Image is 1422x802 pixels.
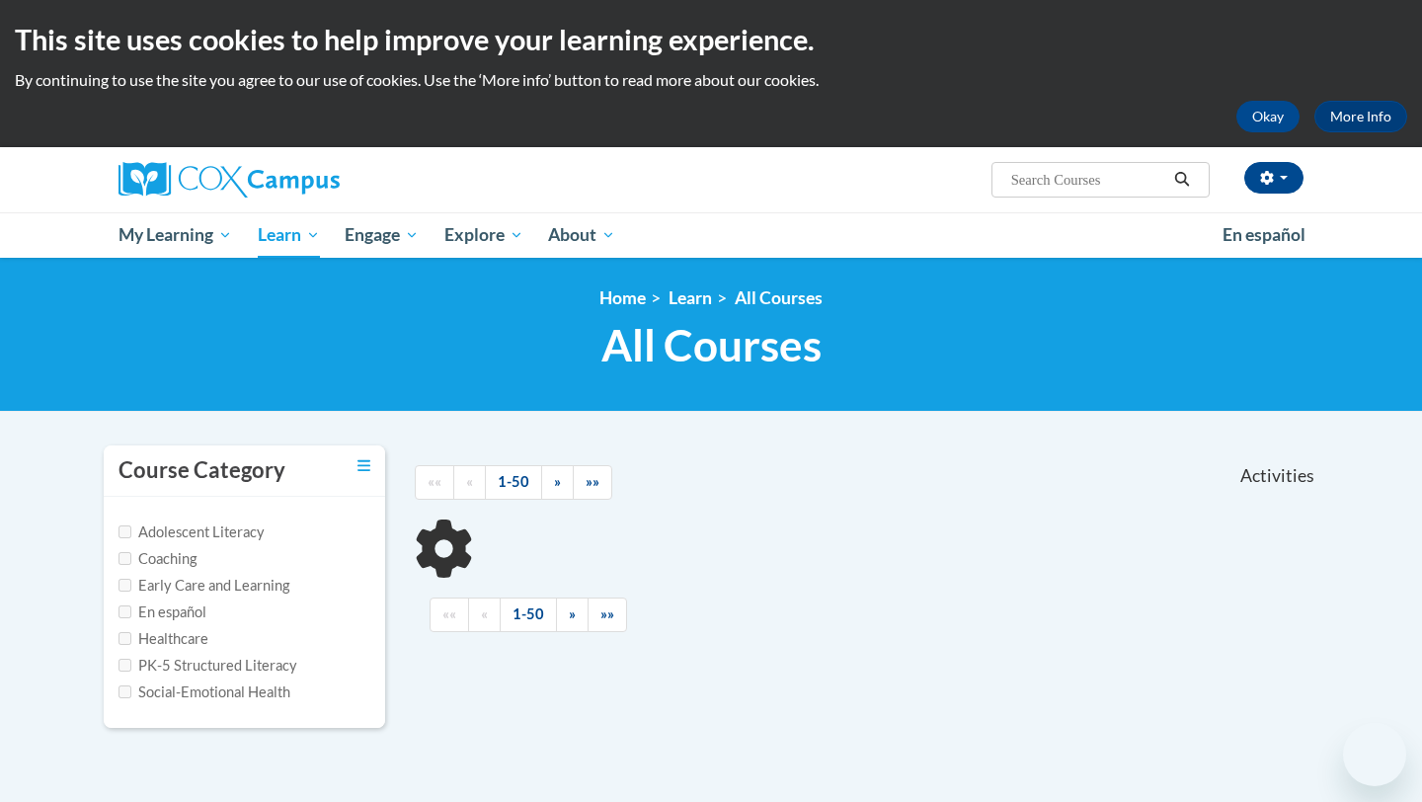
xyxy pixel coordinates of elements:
p: By continuing to use the site you agree to our use of cookies. Use the ‘More info’ button to read... [15,69,1407,91]
span: Engage [345,223,419,247]
input: Checkbox for Options [118,659,131,672]
span: « [466,473,473,490]
a: Next [541,465,574,500]
a: Learn [245,212,333,258]
input: Checkbox for Options [118,632,131,645]
span: Learn [258,223,320,247]
span: »» [600,605,614,622]
span: «« [442,605,456,622]
span: En español [1223,224,1305,245]
button: Account Settings [1244,162,1303,194]
a: About [536,212,629,258]
a: Toggle collapse [357,455,370,477]
h3: Course Category [118,455,285,486]
a: Previous [453,465,486,500]
label: Social-Emotional Health [118,682,290,703]
h2: This site uses cookies to help improve your learning experience. [15,20,1407,59]
button: Search [1167,168,1197,192]
input: Checkbox for Options [118,552,131,565]
span: » [569,605,576,622]
span: All Courses [601,319,822,371]
a: Explore [432,212,536,258]
a: Engage [332,212,432,258]
span: »» [586,473,599,490]
a: End [588,598,627,632]
label: Early Care and Learning [118,575,289,597]
label: Adolescent Literacy [118,521,265,543]
a: En español [1210,214,1318,256]
span: My Learning [118,223,232,247]
a: Cox Campus [118,162,494,198]
div: Main menu [89,212,1333,258]
span: Explore [444,223,523,247]
label: PK-5 Structured Literacy [118,655,297,677]
a: End [573,465,612,500]
a: Begining [430,598,469,632]
a: 1-50 [500,598,557,632]
input: Checkbox for Options [118,685,131,698]
a: Previous [468,598,501,632]
a: More Info [1314,101,1407,132]
a: All Courses [735,287,823,308]
span: « [481,605,488,622]
input: Checkbox for Options [118,579,131,592]
iframe: Button to launch messaging window [1343,723,1406,786]
a: Begining [415,465,454,500]
a: Next [556,598,589,632]
a: 1-50 [485,465,542,500]
label: En español [118,601,206,623]
span: » [554,473,561,490]
button: Okay [1236,101,1300,132]
label: Coaching [118,548,197,570]
label: Healthcare [118,628,208,650]
img: Cox Campus [118,162,340,198]
a: My Learning [106,212,245,258]
a: Learn [669,287,712,308]
span: About [548,223,615,247]
input: Checkbox for Options [118,605,131,618]
input: Checkbox for Options [118,525,131,538]
span: Activities [1240,465,1314,487]
input: Search Courses [1009,168,1167,192]
a: Home [599,287,646,308]
span: «« [428,473,441,490]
